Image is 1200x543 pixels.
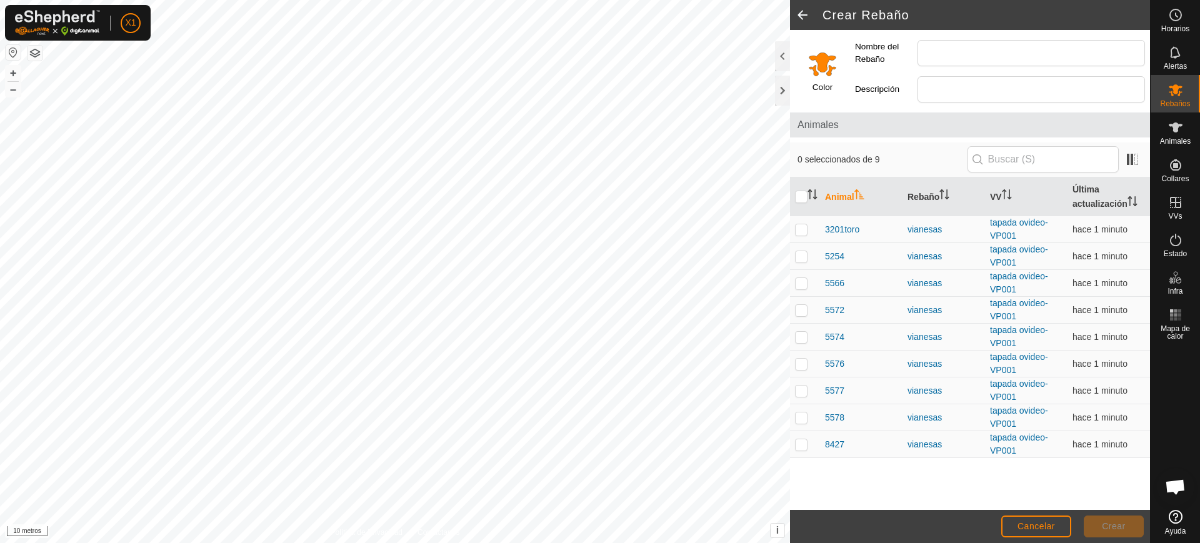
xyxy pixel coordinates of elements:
[1072,412,1127,422] font: hace 1 minuto
[907,359,942,369] font: vianesas
[907,386,942,396] font: vianesas
[417,527,459,538] a: Contáctanos
[1072,305,1127,315] font: hace 1 minuto
[825,224,859,234] font: 3201toro
[797,154,880,164] font: 0 seleccionados de 9
[6,45,21,60] button: Restablecer mapa
[1017,521,1055,531] font: Cancelar
[1072,439,1127,449] font: hace 1 minuto
[825,359,844,369] font: 5576
[771,524,784,537] button: i
[1072,412,1127,422] span: 31 de agosto de 2025, 15:11
[907,439,942,449] font: vianesas
[825,332,844,342] font: 5574
[1072,184,1127,209] font: Última actualización
[822,8,909,22] font: Crear Rebaño
[776,525,779,536] font: i
[10,66,17,79] font: +
[1072,224,1127,234] span: 31 de agosto de 2025, 15:11
[990,352,1048,375] a: tapada ovideo-VP001
[807,191,817,201] p-sorticon: Activar para ordenar
[125,17,136,27] font: X1
[825,305,844,315] font: 5572
[797,119,839,130] font: Animales
[825,412,844,422] font: 5578
[1072,359,1127,369] font: hace 1 minuto
[1072,359,1127,369] span: 31 de agosto de 2025, 15:11
[1164,249,1187,258] font: Estado
[1160,137,1191,146] font: Animales
[990,406,1048,429] a: tapada ovideo-VP001
[1161,24,1189,33] font: Horarios
[1160,99,1190,108] font: Rebaños
[1102,521,1126,531] font: Crear
[907,192,939,202] font: Rebaño
[1001,516,1071,537] button: Cancelar
[907,332,942,342] font: vianesas
[1157,468,1194,506] a: Chat abierto
[855,42,899,64] font: Nombre del Rebaño
[990,271,1048,294] a: tapada ovideo-VP001
[907,305,942,315] font: vianesas
[1164,62,1187,71] font: Alertas
[854,191,864,201] p-sorticon: Activar para ordenar
[855,84,899,94] font: Descripción
[331,528,402,537] font: Política de Privacidad
[1161,324,1190,341] font: Mapa de calor
[825,386,844,396] font: 5577
[825,439,844,449] font: 8427
[907,251,942,261] font: vianesas
[27,46,42,61] button: Capas del Mapa
[1167,287,1182,296] font: Infra
[6,82,21,97] button: –
[1072,332,1127,342] span: 31 de agosto de 2025, 15:11
[825,192,854,202] font: Animal
[990,379,1048,402] a: tapada ovideo-VP001
[1084,516,1144,537] button: Crear
[10,82,16,96] font: –
[1072,305,1127,315] span: 31 de agosto de 2025, 15:11
[1161,174,1189,183] font: Collares
[1165,527,1186,536] font: Ayuda
[1072,386,1127,396] span: 31 de agosto de 2025, 15:11
[812,82,832,92] font: Color
[990,244,1048,267] a: tapada ovideo-VP001
[990,192,1002,202] font: VV
[1072,386,1127,396] font: hace 1 minuto
[1072,439,1127,449] span: 31 de agosto de 2025, 15:11
[1151,505,1200,540] a: Ayuda
[331,527,402,538] a: Política de Privacidad
[1072,251,1127,261] font: hace 1 minuto
[417,528,459,537] font: Contáctanos
[967,146,1119,172] input: Buscar (S)
[1002,191,1012,201] p-sorticon: Activar para ordenar
[825,251,844,261] font: 5254
[6,66,21,81] button: +
[1072,332,1127,342] font: hace 1 minuto
[1127,198,1137,208] p-sorticon: Activar para ordenar
[990,325,1048,348] a: tapada ovideo-VP001
[990,432,1048,456] a: tapada ovideo-VP001
[1072,278,1127,288] span: 31 de agosto de 2025, 15:11
[990,298,1048,321] a: tapada ovideo-VP001
[907,224,942,234] font: vianesas
[1072,224,1127,234] font: hace 1 minuto
[907,278,942,288] font: vianesas
[990,217,1048,241] a: tapada ovideo-VP001
[825,278,844,288] font: 5566
[939,191,949,201] p-sorticon: Activar para ordenar
[1072,251,1127,261] span: 31 de agosto de 2025, 15:11
[15,10,100,36] img: Logotipo de Gallagher
[1072,278,1127,288] font: hace 1 minuto
[1168,212,1182,221] font: VVs
[907,412,942,422] font: vianesas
